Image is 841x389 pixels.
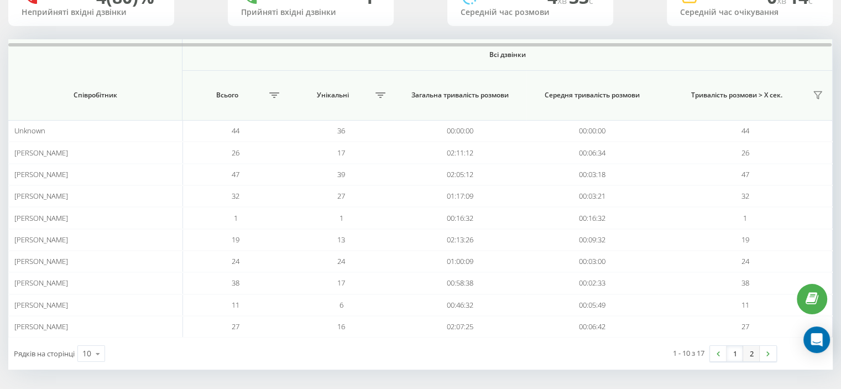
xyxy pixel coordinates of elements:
span: [PERSON_NAME] [14,256,68,266]
span: 44 [741,126,749,136]
div: 10 [82,348,91,359]
span: 17 [337,278,345,288]
span: 32 [741,191,749,201]
td: 00:03:18 [526,164,659,185]
span: Всього [188,91,266,100]
span: 13 [337,235,345,245]
td: 02:13:26 [394,229,526,251]
span: 19 [232,235,239,245]
span: 39 [337,169,345,179]
span: 6 [339,300,343,310]
span: Рядків на сторінці [14,349,75,359]
span: Всі дзвінки [220,50,795,59]
td: 00:03:21 [526,185,659,207]
span: 47 [232,169,239,179]
span: [PERSON_NAME] [14,300,68,310]
td: 00:00:00 [526,120,659,142]
span: 11 [232,300,239,310]
span: 27 [741,321,749,331]
span: Співробітник [22,91,169,100]
span: 1 [233,213,237,223]
span: 26 [232,148,239,158]
div: Середній час розмови [461,8,600,17]
span: Unknown [14,126,45,136]
td: 00:06:42 [526,316,659,338]
a: 1 [727,346,743,361]
span: Унікальні [294,91,372,100]
div: Прийняті вхідні дзвінки [241,8,380,17]
span: 47 [741,169,749,179]
td: 01:00:09 [394,251,526,272]
span: [PERSON_NAME] [14,169,68,179]
td: 00:16:32 [394,207,526,229]
span: 24 [337,256,345,266]
td: 00:09:32 [526,229,659,251]
span: Загальна тривалість розмови [406,91,515,100]
span: 38 [232,278,239,288]
span: 38 [741,278,749,288]
span: 36 [337,126,345,136]
td: 02:07:25 [394,316,526,338]
a: 2 [743,346,760,361]
td: 00:02:33 [526,272,659,294]
td: 02:05:12 [394,164,526,185]
td: 00:46:32 [394,294,526,316]
span: 44 [232,126,239,136]
span: [PERSON_NAME] [14,321,68,331]
span: [PERSON_NAME] [14,235,68,245]
span: Тривалість розмови > Х сек. [664,91,809,100]
div: Середній час очікування [680,8,819,17]
span: [PERSON_NAME] [14,213,68,223]
span: 27 [232,321,239,331]
span: 26 [741,148,749,158]
span: 17 [337,148,345,158]
span: 27 [337,191,345,201]
span: 16 [337,321,345,331]
span: [PERSON_NAME] [14,191,68,201]
td: 00:00:00 [394,120,526,142]
span: 32 [232,191,239,201]
span: [PERSON_NAME] [14,278,68,288]
td: 02:11:12 [394,142,526,163]
td: 00:06:34 [526,142,659,163]
td: 01:17:09 [394,185,526,207]
span: 1 [339,213,343,223]
span: 24 [232,256,239,266]
span: Середня тривалість розмови [538,91,647,100]
span: 19 [741,235,749,245]
td: 00:03:00 [526,251,659,272]
span: [PERSON_NAME] [14,148,68,158]
span: 11 [741,300,749,310]
td: 00:16:32 [526,207,659,229]
div: 1 - 10 з 17 [673,347,704,359]
span: 24 [741,256,749,266]
span: 1 [743,213,747,223]
td: 00:05:49 [526,294,659,316]
div: Неприйняті вхідні дзвінки [22,8,161,17]
div: Open Intercom Messenger [803,326,830,353]
td: 00:58:38 [394,272,526,294]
